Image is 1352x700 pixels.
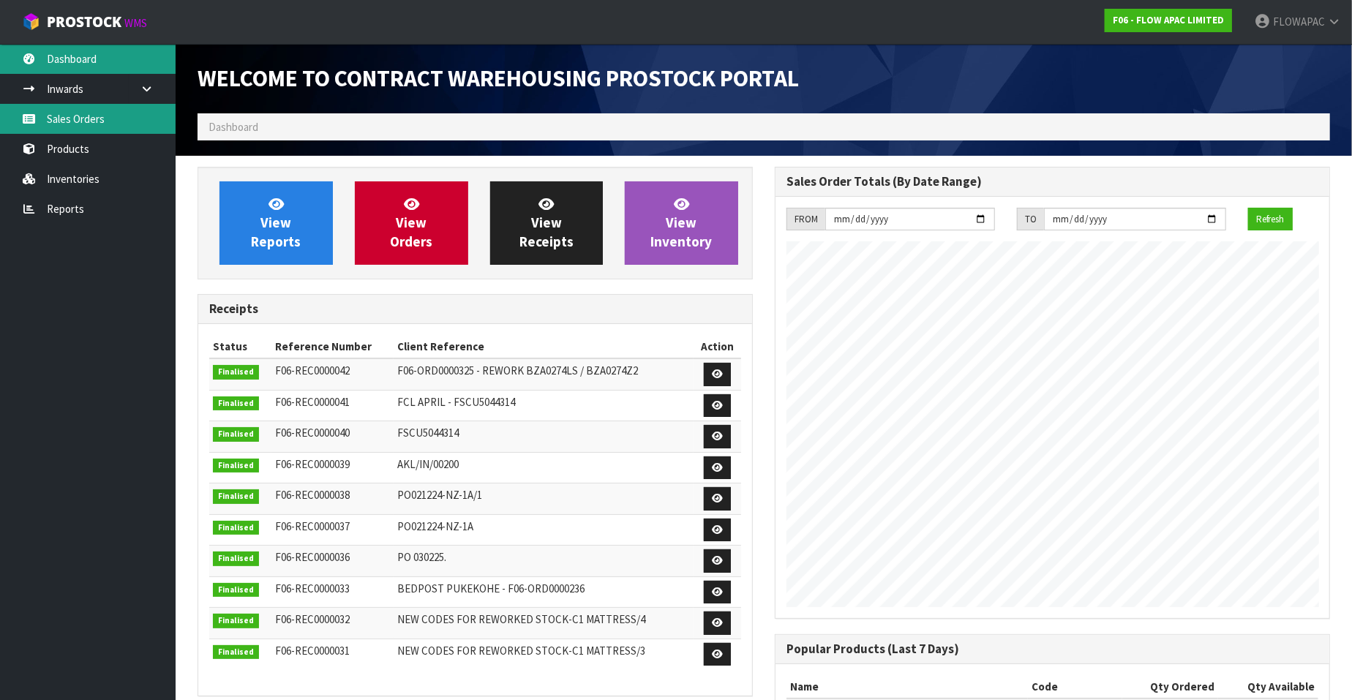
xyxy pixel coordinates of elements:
span: PO021224-NZ-1A [397,519,473,533]
span: PO 030225. [397,550,446,564]
span: View Reports [251,195,301,250]
span: View Receipts [519,195,574,250]
div: TO [1017,208,1044,231]
span: F06-REC0000038 [275,488,350,502]
span: Finalised [213,521,259,535]
th: Name [786,675,1028,699]
span: View Inventory [651,195,713,250]
div: FROM [786,208,825,231]
small: WMS [124,16,147,30]
span: Finalised [213,489,259,504]
span: F06-REC0000042 [275,364,350,377]
span: BEDPOST PUKEKOHE - F06-ORD0000236 [397,582,585,595]
span: NEW CODES FOR REWORKED STOCK-C1 MATTRESS/3 [397,644,645,658]
th: Qty Ordered [1122,675,1218,699]
span: F06-REC0000039 [275,457,350,471]
span: Finalised [213,614,259,628]
span: F06-REC0000032 [275,612,350,626]
span: F06-REC0000033 [275,582,350,595]
span: AKL/IN/00200 [397,457,459,471]
span: Finalised [213,583,259,598]
span: F06-REC0000037 [275,519,350,533]
span: F06-REC0000036 [275,550,350,564]
span: Welcome to Contract Warehousing ProStock Portal [198,64,799,93]
a: ViewReports [219,181,333,265]
a: ViewInventory [625,181,738,265]
span: FSCU5044314 [397,426,459,440]
span: F06-REC0000041 [275,395,350,409]
th: Code [1028,675,1122,699]
th: Client Reference [394,335,694,358]
span: ProStock [47,12,121,31]
th: Reference Number [271,335,394,358]
span: F06-REC0000031 [275,644,350,658]
th: Action [694,335,741,358]
span: F06-REC0000040 [275,426,350,440]
strong: F06 - FLOW APAC LIMITED [1113,14,1224,26]
span: PO021224-NZ-1A/1 [397,488,482,502]
span: Finalised [213,645,259,660]
h3: Popular Products (Last 7 Days) [786,642,1318,656]
span: F06-ORD0000325 - REWORK BZA0274LS / BZA0274Z2 [397,364,638,377]
span: Finalised [213,396,259,411]
th: Status [209,335,271,358]
a: ViewReceipts [490,181,604,265]
img: cube-alt.png [22,12,40,31]
span: Finalised [213,459,259,473]
h3: Sales Order Totals (By Date Range) [786,175,1318,189]
a: ViewOrders [355,181,468,265]
span: Dashboard [209,120,258,134]
th: Qty Available [1218,675,1318,699]
span: Finalised [213,365,259,380]
span: NEW CODES FOR REWORKED STOCK-C1 MATTRESS/4 [397,612,645,626]
span: View Orders [390,195,432,250]
span: Finalised [213,427,259,442]
h3: Receipts [209,302,741,316]
span: FCL APRIL - FSCU5044314 [397,395,515,409]
span: Finalised [213,552,259,566]
span: FLOWAPAC [1273,15,1325,29]
button: Refresh [1248,208,1293,231]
